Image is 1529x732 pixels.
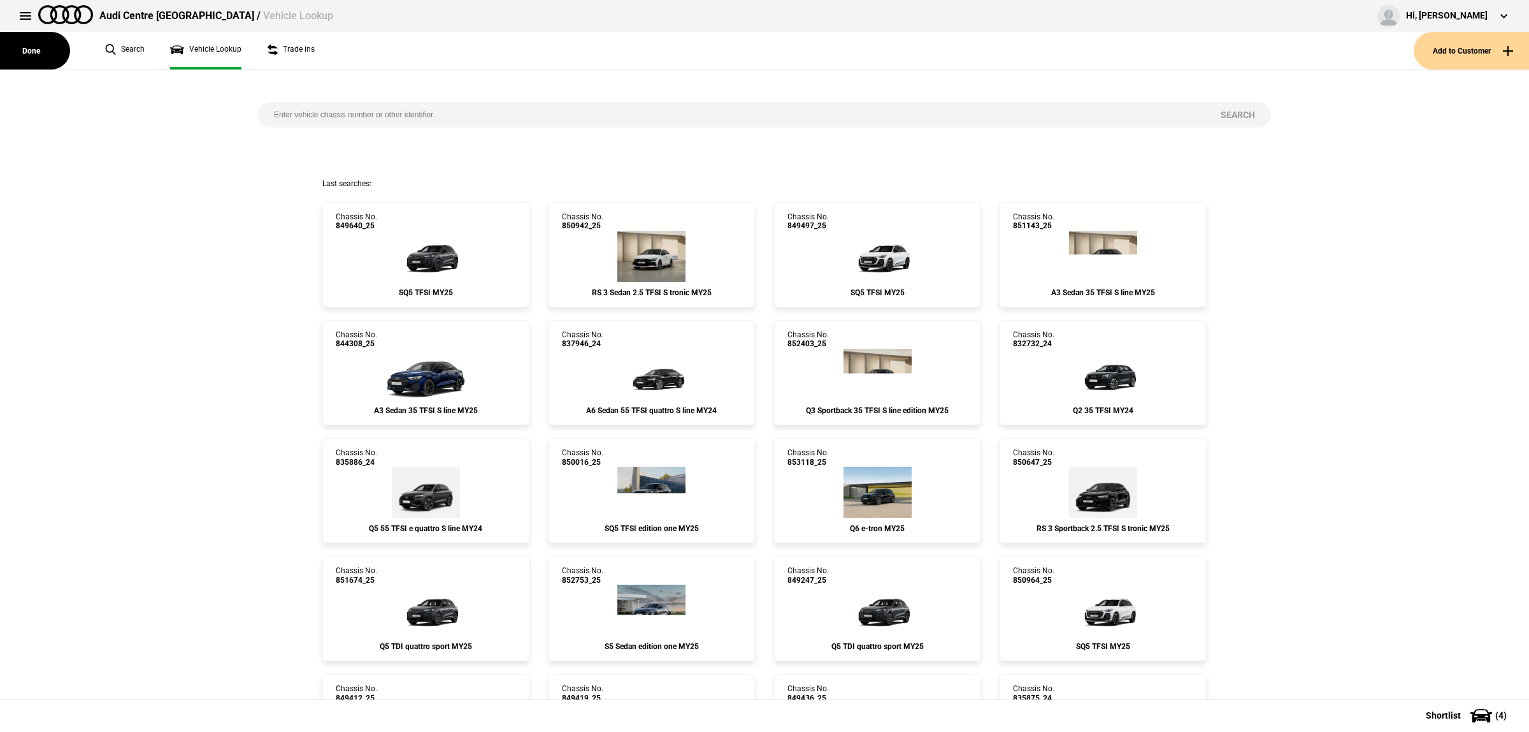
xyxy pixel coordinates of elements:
div: RS 3 Sportback 2.5 TFSI S tronic MY25 [1013,524,1193,533]
div: SQ5 TFSI MY25 [787,288,967,297]
img: audi.png [38,5,93,24]
img: Audi_8YMCYG_25_EI_0E0E_WBX_3FB_3L5_WXC_WXC-1_PWL_PY5_PYY_U35_(Nadin:_3FB_3L5_C56_PWL_PY5_PYY_U35_... [1069,231,1137,282]
input: Enter vehicle chassis number or other identifier. [258,102,1205,128]
span: 852753_25 [562,576,603,585]
span: 850016_25 [562,458,603,467]
span: 852403_25 [787,339,829,348]
img: Audi_8YMCYG_25_EI_2D2D_3FB_WXC-1_WXC_U35_(Nadin:_3FB_6FJ_C52_U35_WXC)_ext.png [380,349,471,400]
div: Audi Centre [GEOGRAPHIC_DATA] / [99,9,333,23]
div: Chassis No. [1013,330,1054,349]
span: 849640_25 [336,221,377,230]
button: Shortlist(4) [1407,699,1529,731]
div: Chassis No. [1013,212,1054,231]
span: 837946_24 [562,339,603,348]
div: SQ5 TFSI MY25 [336,288,515,297]
div: Chassis No. [562,330,603,349]
div: Q5 55 TFSI e quattro S line MY24 [336,524,515,533]
div: A6 Sedan 55 TFSI quattro S line MY24 [562,406,742,415]
button: Search [1205,102,1271,128]
img: Audi_4A2C2Y_24_MZ_0E0E_MP_WA2_4ZD_(Nadin:_4ZD_5TG_6FJ_C75_F57_N2R_PXC_WA2_WQS_YJZ)_ext.png [614,349,690,400]
div: Chassis No. [787,330,829,349]
img: Audi_GUBS5Y_25S_GX_6Y6Y_PAH_5MK_WA2_6FJ_53A_PYH_PWO_(Nadin:_53A_5MK_6FJ_C56_PAH_PWO_PYH_WA2)_ext.png [387,231,464,282]
div: Chassis No. [562,566,603,585]
span: 851674_25 [336,576,377,585]
img: Audi_GAGBZG_24_YM_H1H1_MP_WA7C_(Nadin:_C42_C7M_PAI_PXC_WA7)_ext.png [1065,349,1142,400]
div: Chassis No. [787,212,829,231]
div: SQ5 TFSI edition one MY25 [562,524,742,533]
div: A3 Sedan 35 TFSI S line MY25 [336,406,515,415]
div: Chassis No. [336,566,377,585]
span: 850647_25 [1013,458,1054,467]
img: Audi_FYGC1Y_24_YM_6Y6Y_4ZD_WBX_45I_1BK_PXC_6FJ_3S2_(Nadin:_1BK_3S2_45I_4ZD_6FJ_C50_PXC_WBX)_ext.png [392,467,460,518]
a: Vehicle Lookup [170,32,241,70]
span: 832732_24 [1013,339,1054,348]
img: Audi_GUBAUY_25S_GX_6Y6Y_WA9_PAH_5MB_6FJ_PQ7_WXC_PWL_PYH_H65_CB2_(Nadin:_5MB_6FJ_C56_CB2_H65_PAH_P... [387,585,464,636]
span: 850942_25 [562,221,603,230]
div: Chassis No. [336,448,377,467]
span: 835875_24 [1013,694,1054,703]
img: Audi_FU2S5Y_25LE_GX_H3H3_PAH_3FP_(Nadin:_3FP_C88_PAH_SN8)_ext.png [617,585,686,636]
div: Q3 Sportback 35 TFSI S line edition MY25 [787,406,967,415]
div: SQ5 TFSI MY25 [1013,642,1193,651]
span: Vehicle Lookup [263,10,333,22]
img: Audi_GUBAUY_25S_GX_6Y6Y_WA9_PAH_5MB_6FJ_PQ7_4D3_WXC_PWL_PYH_H65_CB2_(Nadin:_4D3_5MB_6FJ_C56_CB2_H... [839,585,915,636]
span: 849419_25 [562,694,603,703]
img: Audi_F3NCCX_25LE_FZ_0E0E_QQ2_3FB_V72_WN8_X8C_(Nadin:_3FB_C62_QQ2_V72_WN8)_ext.png [843,349,912,400]
div: Chassis No. [1013,684,1054,703]
span: Last searches: [322,179,371,188]
a: Search [105,32,145,70]
div: Q5 TDI quattro sport MY25 [787,642,967,651]
div: Chassis No. [336,212,377,231]
button: Add to Customer [1414,32,1529,70]
img: Audi_8YMRWY_25_TG_Z9Z9_WA9_PEJ_64U_5J2_(Nadin:_5J2_64U_C48_PEJ_S7K_WA9)_ext.png [617,231,686,282]
div: Chassis No. [562,448,603,467]
span: 849436_25 [787,694,829,703]
img: Audi_GUBS5Y_25S_GX_2Y2Y_PAH_2MB_WA2_6FJ_PQ7_PYH_PWO_53D_(Nadin:_2MB_53D_6FJ_C56_PAH_PQ7_PWO_PYH_W... [839,231,915,282]
div: A3 Sedan 35 TFSI S line MY25 [1013,288,1193,297]
div: Q6 e-tron MY25 [787,524,967,533]
img: Audi_8YFRWY_25_TG_0E0E_6FA_PEJ_(Nadin:_6FA_C48_PEJ)_ext.png [1069,467,1137,518]
span: Shortlist [1426,711,1461,720]
div: Chassis No. [1013,448,1054,467]
span: 849412_25 [336,694,377,703]
a: Trade ins [267,32,315,70]
span: 844308_25 [336,339,377,348]
span: 849497_25 [787,221,829,230]
div: Hi, [PERSON_NAME] [1406,10,1488,22]
span: 853118_25 [787,458,829,467]
span: 835886_24 [336,458,377,467]
div: S5 Sedan edition one MY25 [562,642,742,651]
span: 849247_25 [787,576,829,585]
div: Chassis No. [336,684,377,703]
img: Audi_GFBA1A_25_FW_0E0E_PAH_WA2_PY2_58Q_(Nadin:_58Q_C05_PAH_PY2_WA2)_ext.png [843,467,912,518]
span: ( 4 ) [1495,711,1507,720]
div: Chassis No. [1013,566,1054,585]
div: Chassis No. [787,566,829,585]
div: Chassis No. [562,212,603,231]
img: Audi_GUBS5Y_25S_GX_2Y2Y_PAH_WA2_6FJ_PQ7_PYH_PWO_53D_(Nadin:_53D_6FJ_C56_PAH_PQ7_PWO_PYH_WA2)_ext.png [1065,585,1142,636]
div: Chassis No. [336,330,377,349]
span: 850964_25 [1013,576,1054,585]
div: Chassis No. [787,448,829,467]
span: 851143_25 [1013,221,1054,230]
div: Q5 TDI quattro sport MY25 [336,642,515,651]
img: Audi_GUBS5Y_25LE_GX_0E0E_PAH_6FJ_(Nadin:_6FJ_C56_PAH)_ext.png [617,467,686,518]
div: Chassis No. [562,684,603,703]
div: Chassis No. [787,684,829,703]
div: Q2 35 TFSI MY24 [1013,406,1193,415]
div: RS 3 Sedan 2.5 TFSI S tronic MY25 [562,288,742,297]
